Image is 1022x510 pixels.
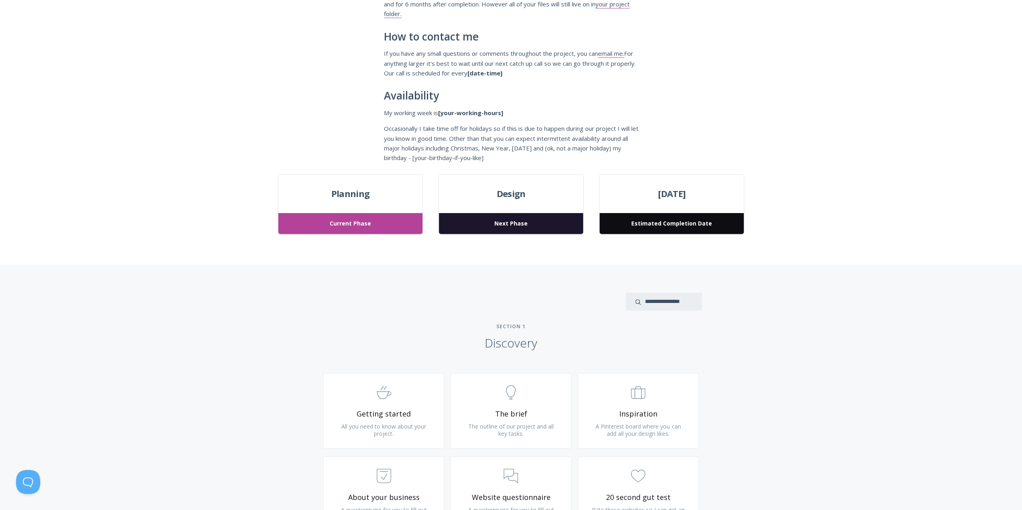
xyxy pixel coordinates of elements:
span: 20 second gut test [590,493,686,502]
p: If you have any small questions or comments throughout the project, you can For anything larger i... [384,49,638,78]
span: A Pinterest board where you can add all your design likes. [596,423,681,437]
span: Getting started [336,409,432,419]
span: Website questionnaire [463,493,559,502]
strong: [your-working-hours] [438,109,503,117]
strong: [date-time] [467,69,502,77]
span: Inspiration [590,409,686,419]
span: About your business [336,493,432,502]
span: The brief [463,409,559,419]
iframe: Toggle Customer Support [16,470,40,494]
input: search input [626,293,702,311]
span: Current Phase [278,213,422,234]
a: Getting started All you need to know about your project. [323,373,444,449]
p: My working week is [384,108,638,118]
h2: Availability [384,90,638,102]
span: The outline of our project and all key tasks. [468,423,554,437]
span: Planning [278,187,422,201]
h2: How to contact me [384,31,638,43]
span: Design [439,187,583,201]
a: Inspiration A Pinterest board where you can add all your design likes. [578,373,699,449]
span: All you need to know about your project. [341,423,426,437]
span: Next Phase [439,213,583,234]
p: Occasionally I take time off for holidays so if this is due to happen during our project I will l... [384,124,638,163]
a: The brief The outline of our project and all key tasks. [451,373,571,449]
span: [DATE] [600,187,743,201]
a: email me. [598,49,624,58]
span: Estimated Completion Date [600,213,743,234]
